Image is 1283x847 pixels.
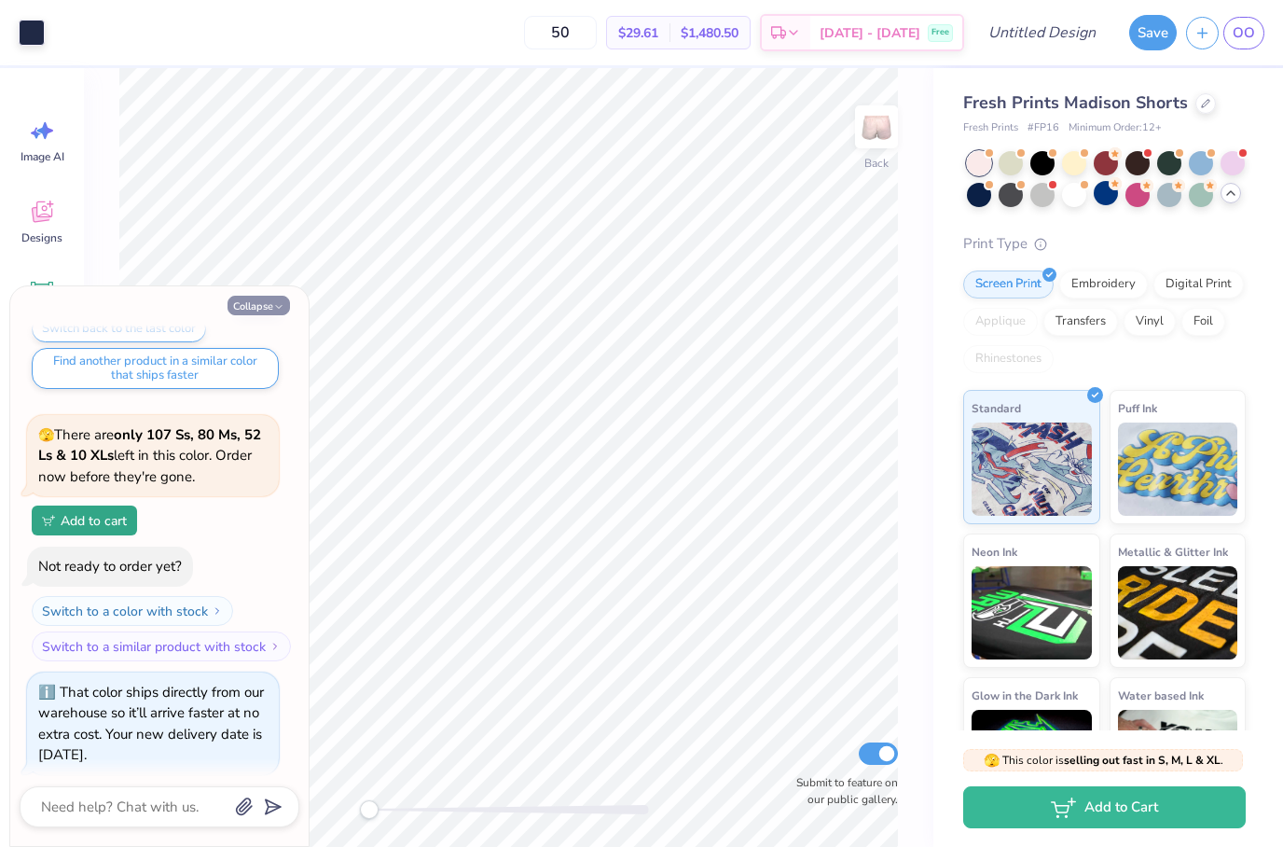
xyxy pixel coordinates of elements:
[38,683,264,765] div: That color ships directly from our warehouse so it’ll arrive faster at no extra cost. Your new de...
[1181,308,1225,336] div: Foil
[32,632,291,661] button: Switch to a similar product with stock
[1153,271,1244,299] div: Digital Print
[360,800,379,819] div: Accessibility label
[1118,423,1238,516] img: Puff Ink
[972,686,1078,705] span: Glow in the Dark Ink
[972,398,1021,418] span: Standard
[963,308,1038,336] div: Applique
[1118,398,1157,418] span: Puff Ink
[972,542,1017,562] span: Neon Ink
[786,774,898,808] label: Submit to feature on our public gallery.
[1118,542,1228,562] span: Metallic & Glitter Ink
[618,23,658,43] span: $29.61
[21,230,62,245] span: Designs
[984,752,1000,770] span: 🫣
[269,641,281,652] img: Switch to a similar product with stock
[1223,17,1264,49] a: OO
[858,108,895,146] img: Back
[32,348,279,389] button: Find another product in a similar color that ships faster
[21,149,64,164] span: Image AI
[820,23,920,43] span: [DATE] - [DATE]
[32,315,206,342] button: Switch back to the last color
[864,155,889,172] div: Back
[32,506,137,535] button: Add to cart
[963,120,1018,136] span: Fresh Prints
[1028,120,1059,136] span: # FP16
[963,271,1054,299] div: Screen Print
[1118,566,1238,660] img: Metallic & Glitter Ink
[973,14,1111,51] input: Untitled Design
[42,515,55,526] img: Add to cart
[972,566,1092,660] img: Neon Ink
[38,425,261,465] strong: only 107 Ss, 80 Ms, 52 Ls & 10 XLs
[1124,308,1176,336] div: Vinyl
[963,786,1246,828] button: Add to Cart
[212,605,223,617] img: Switch to a color with stock
[972,710,1092,803] img: Glow in the Dark Ink
[1064,753,1221,768] strong: selling out fast in S, M, L & XL
[524,16,597,49] input: – –
[228,296,290,315] button: Collapse
[1118,686,1204,705] span: Water based Ink
[963,233,1246,255] div: Print Type
[1233,22,1255,44] span: OO
[38,425,261,486] span: There are left in this color. Order now before they're gone.
[1129,15,1177,50] button: Save
[1118,710,1238,803] img: Water based Ink
[681,23,738,43] span: $1,480.50
[38,557,182,576] div: Not ready to order yet?
[972,423,1092,516] img: Standard
[32,596,233,626] button: Switch to a color with stock
[963,91,1188,114] span: Fresh Prints Madison Shorts
[38,426,54,444] span: 🫣
[931,26,949,39] span: Free
[1043,308,1118,336] div: Transfers
[963,345,1054,373] div: Rhinestones
[1069,120,1162,136] span: Minimum Order: 12 +
[984,752,1223,769] span: This color is .
[1059,271,1148,299] div: Embroidery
